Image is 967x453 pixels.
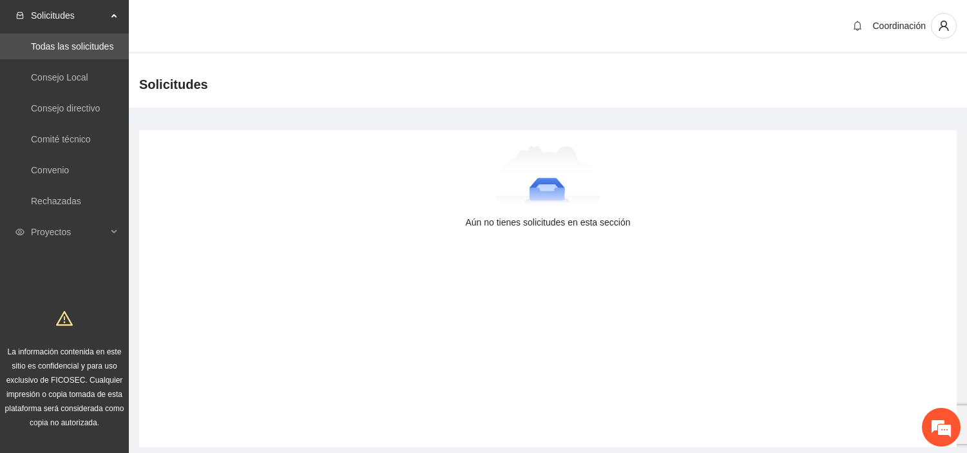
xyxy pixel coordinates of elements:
[847,15,868,36] button: bell
[931,13,957,39] button: user
[31,219,107,245] span: Proyectos
[31,72,88,82] a: Consejo Local
[932,20,956,32] span: user
[31,41,113,52] a: Todas las solicitudes
[31,196,81,206] a: Rechazadas
[5,347,124,427] span: La información contenida en este sitio es confidencial y para uso exclusivo de FICOSEC. Cualquier...
[873,21,926,31] span: Coordinación
[15,227,24,236] span: eye
[15,11,24,20] span: inbox
[56,310,73,327] span: warning
[31,165,69,175] a: Convenio
[495,146,600,210] img: Aún no tienes solicitudes en esta sección
[848,21,867,31] span: bell
[31,3,107,28] span: Solicitudes
[160,215,936,229] div: Aún no tienes solicitudes en esta sección
[139,74,208,95] span: Solicitudes
[31,134,91,144] a: Comité técnico
[31,103,100,113] a: Consejo directivo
